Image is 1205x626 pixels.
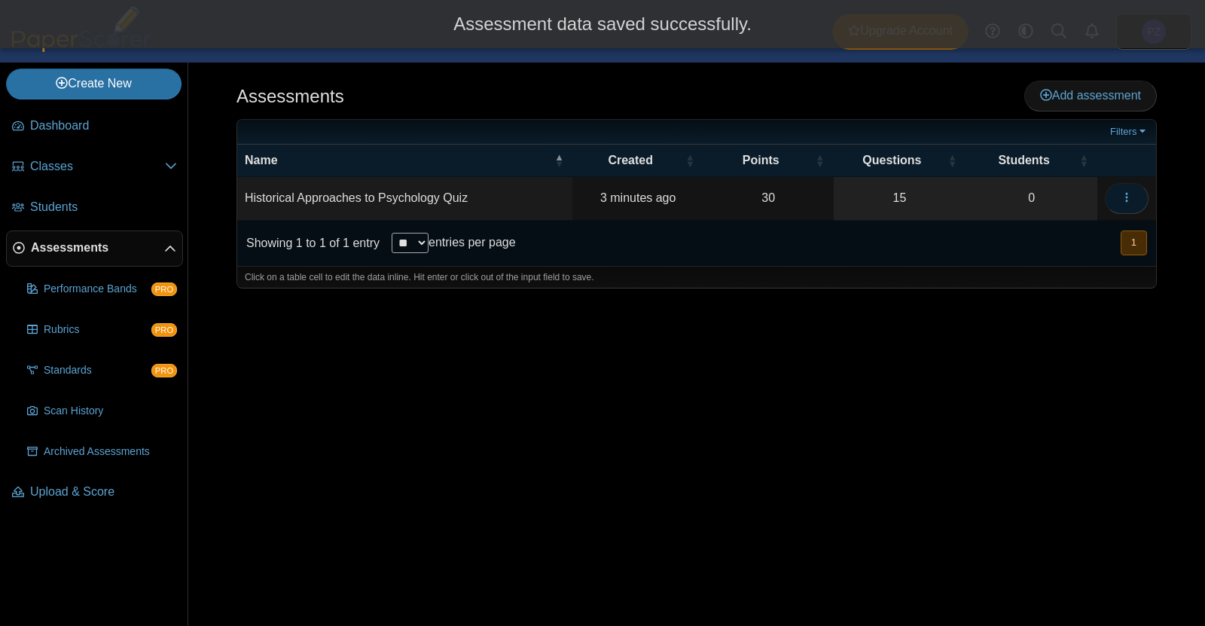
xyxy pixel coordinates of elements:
span: PRO [151,364,177,377]
td: 30 [703,177,834,220]
span: Questions : Activate to sort [947,145,956,176]
a: Upload & Score [6,475,183,511]
span: Dashboard [30,118,177,134]
a: Dashboard [6,108,183,145]
a: Classes [6,149,183,185]
a: Standards PRO [21,353,183,389]
time: Sep 15, 2025 at 1:25 PM [600,191,676,204]
a: Students [6,190,183,226]
span: Students : Activate to sort [1079,145,1088,176]
span: PRO [151,282,177,296]
td: Historical Approaches to Psychology Quiz [237,177,572,220]
span: Name [245,154,278,166]
span: Upload & Score [30,484,177,500]
label: entries per page [429,236,516,249]
a: Performance Bands PRO [21,271,183,307]
a: Create New [6,69,182,99]
span: Points : Activate to sort [816,145,825,176]
a: Add assessment [1024,81,1157,111]
a: 0 [966,177,1097,219]
span: Assessments [31,240,164,256]
nav: pagination [1119,231,1147,255]
div: Showing 1 to 1 of 1 entry [237,221,380,266]
span: Created [608,154,653,166]
a: PaperScorer [6,41,157,54]
span: Archived Assessments [44,444,177,460]
a: Filters [1106,124,1152,139]
a: Scan History [21,393,183,429]
span: Scan History [44,404,177,419]
span: Add assessment [1040,89,1141,102]
span: Students [30,199,177,215]
span: Name : Activate to invert sorting [554,145,563,176]
span: Classes [30,158,165,175]
span: Points [743,154,779,166]
span: Students [998,154,1049,166]
span: Rubrics [44,322,151,337]
div: Click on a table cell to edit the data inline. Hit enter or click out of the input field to save. [237,266,1156,289]
div: Assessment data saved successfully. [11,11,1194,37]
span: Performance Bands [44,282,151,297]
a: 15 [834,177,966,219]
h1: Assessments [236,84,344,109]
button: 1 [1121,231,1147,255]
span: PRO [151,323,177,337]
a: Assessments [6,231,183,267]
a: Archived Assessments [21,434,183,470]
span: Questions [862,154,921,166]
a: Rubrics PRO [21,312,183,348]
span: Created : Activate to sort [685,145,694,176]
span: Standards [44,363,151,378]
